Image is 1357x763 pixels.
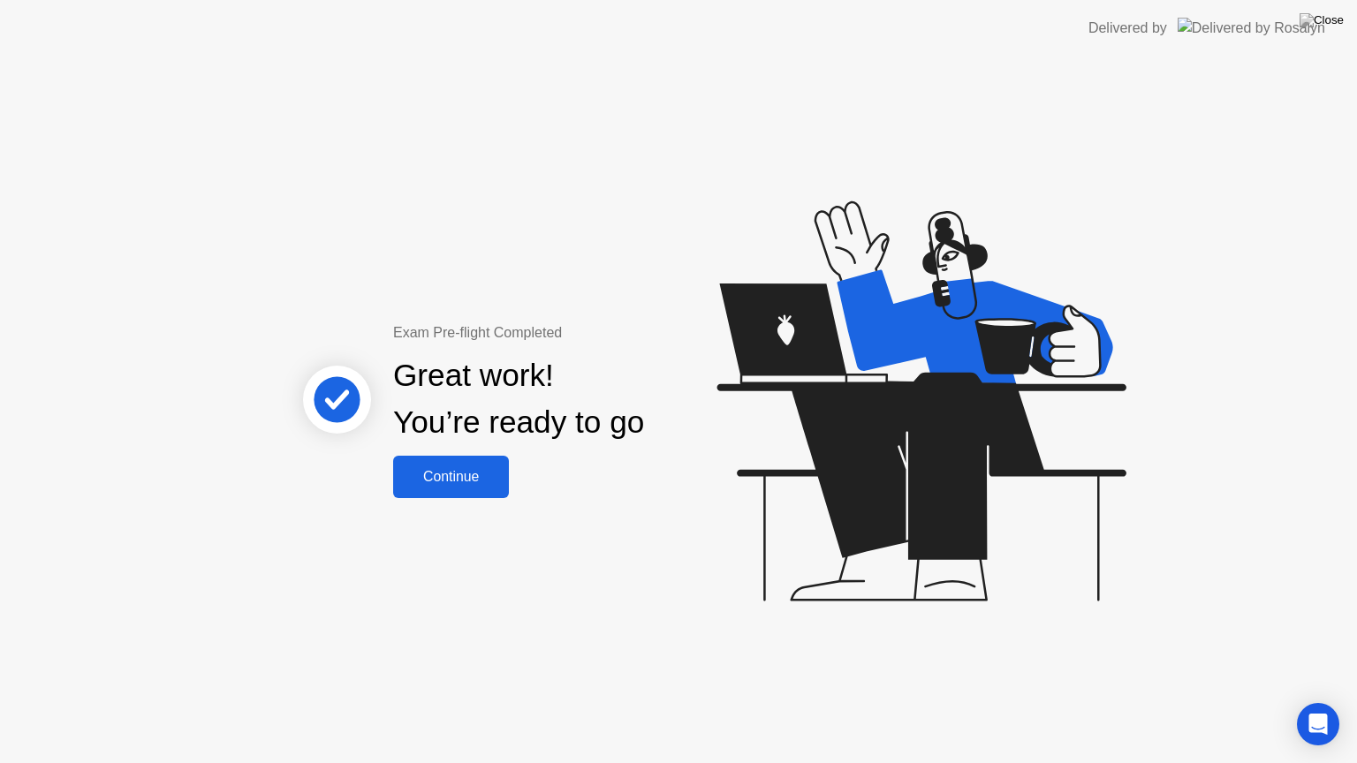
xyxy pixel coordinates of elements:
[1088,18,1167,39] div: Delivered by
[393,322,758,344] div: Exam Pre-flight Completed
[1300,13,1344,27] img: Close
[393,456,509,498] button: Continue
[398,469,504,485] div: Continue
[393,352,644,446] div: Great work! You’re ready to go
[1178,18,1325,38] img: Delivered by Rosalyn
[1297,703,1339,745] div: Open Intercom Messenger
